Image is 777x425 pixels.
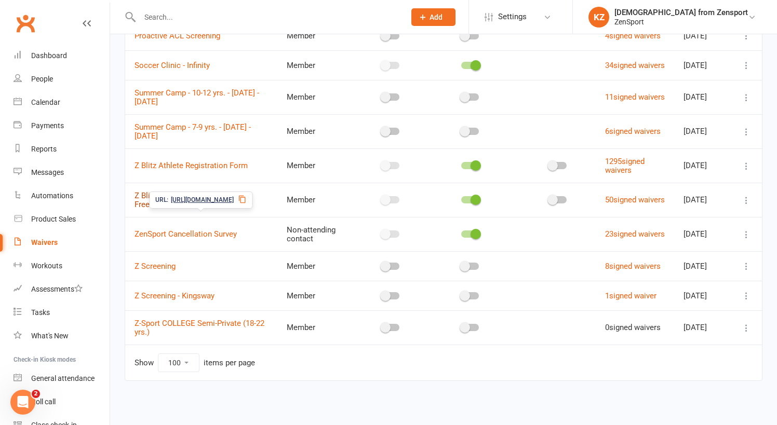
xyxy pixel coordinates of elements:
div: General attendance [31,374,95,382]
div: Tasks [31,308,50,317]
a: Clubworx [12,10,38,36]
input: Search... [137,10,398,24]
div: Automations [31,191,73,200]
a: 8signed waivers [605,262,661,271]
div: Show [135,353,255,372]
td: Member [277,281,360,310]
button: Add [411,8,456,26]
a: General attendance kiosk mode [14,367,110,390]
a: 11signed waivers [605,92,665,102]
a: 23signed waivers [605,229,665,239]
td: [DATE] [674,114,731,148]
td: [DATE] [674,310,731,345]
div: [DEMOGRAPHIC_DATA] from Zensport [614,8,748,17]
td: Member [277,80,360,114]
td: [DATE] [674,80,731,114]
iframe: Intercom live chat [10,390,35,415]
td: Member [277,251,360,281]
a: Dashboard [14,44,110,67]
td: [DATE] [674,251,731,281]
td: Non-attending contact [277,217,360,251]
span: 2 [32,390,40,398]
span: 0 signed waivers [605,323,661,332]
a: 1295signed waivers [605,157,645,175]
td: [DATE] [674,217,731,251]
div: Assessments [31,285,83,293]
a: Roll call [14,390,110,414]
a: Calendar [14,91,110,114]
a: Assessments [14,278,110,301]
a: Summer Camp - 10-12 yrs. - [DATE] - [DATE] [135,88,259,106]
a: Workouts [14,254,110,278]
div: Roll call [31,397,56,406]
div: ZenSport [614,17,748,26]
span: [URL][DOMAIN_NAME] [171,195,234,205]
div: Waivers [31,238,58,246]
a: Z-Sport COLLEGE Semi-Private (18-22 yrs.) [135,319,264,337]
td: Member [277,114,360,148]
a: Z Blitz Athlete Registration Form [135,161,248,170]
td: Member [277,148,360,183]
a: People [14,67,110,91]
a: Reports [14,138,110,161]
div: Product Sales [31,215,76,223]
div: Reports [31,145,57,153]
a: ZenSport Cancellation Survey [135,229,237,239]
a: Product Sales [14,208,110,231]
td: [DATE] [674,281,731,310]
a: 4signed waivers [605,31,661,40]
div: items per page [204,359,255,367]
div: What's New [31,332,69,340]
span: Settings [498,5,527,29]
div: Calendar [31,98,60,106]
a: Automations [14,184,110,208]
td: Member [277,50,360,80]
a: Z Blitz Athlete Registration Form - Free Session [135,191,252,209]
a: 1signed waiver [605,291,657,300]
a: Z Screening - Kingsway [135,291,215,300]
a: 6signed waivers [605,127,661,136]
div: Workouts [31,262,62,270]
div: Messages [31,168,64,176]
td: Member [277,183,360,217]
a: Proactive ACL Screening [135,31,220,40]
div: Dashboard [31,51,67,60]
a: 34signed waivers [605,61,665,70]
a: 50signed waivers [605,195,665,204]
a: Tasks [14,301,110,324]
div: KZ [588,7,609,28]
div: Payments [31,121,64,130]
div: People [31,75,53,83]
span: URL: [155,195,168,205]
a: Payments [14,114,110,138]
a: What's New [14,324,110,348]
a: Messages [14,161,110,184]
td: [DATE] [674,21,731,50]
a: Summer Camp - 7-9 yrs. - [DATE] - [DATE] [135,122,251,141]
span: Add [430,13,443,21]
td: Member [277,310,360,345]
td: [DATE] [674,148,731,183]
a: Waivers [14,231,110,254]
td: [DATE] [674,183,731,217]
td: [DATE] [674,50,731,80]
td: Member [277,21,360,50]
a: Z Screening [135,262,176,271]
a: Soccer Clinic - Infinity [135,61,210,70]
